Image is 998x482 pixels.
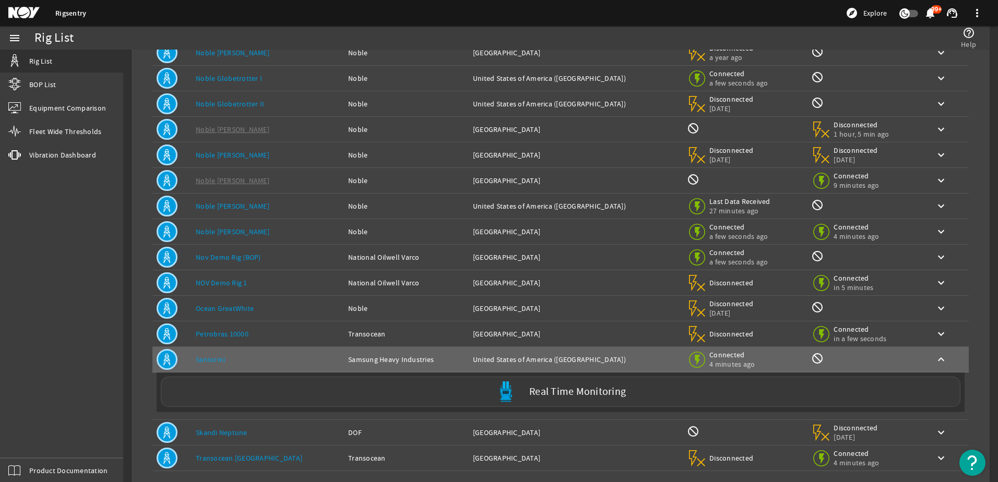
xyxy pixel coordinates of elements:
a: Noble Globetrotter II [196,99,264,109]
div: Noble [348,303,465,314]
span: Disconnected [834,423,878,432]
mat-icon: keyboard_arrow_down [935,123,947,136]
div: Noble [348,124,465,135]
mat-icon: keyboard_arrow_up [935,353,947,366]
span: 4 minutes ago [709,359,755,369]
span: Rig List [29,56,52,66]
span: Disconnected [709,94,754,104]
div: United States of America ([GEOGRAPHIC_DATA]) [473,354,679,365]
mat-icon: keyboard_arrow_down [935,328,947,340]
span: Connected [834,273,878,283]
mat-icon: keyboard_arrow_down [935,174,947,187]
span: Connected [709,222,768,232]
div: United States of America ([GEOGRAPHIC_DATA]) [473,201,679,211]
a: Noble [PERSON_NAME] [196,48,269,57]
div: [GEOGRAPHIC_DATA] [473,303,679,314]
span: Equipment Comparison [29,103,106,113]
mat-icon: BOP Monitoring not available for this rig [687,122,699,135]
span: 27 minutes ago [709,206,770,215]
div: Noble [348,201,465,211]
div: [GEOGRAPHIC_DATA] [473,150,679,160]
div: United States of America ([GEOGRAPHIC_DATA]) [473,99,679,109]
mat-icon: keyboard_arrow_down [935,46,947,59]
mat-icon: keyboard_arrow_down [935,225,947,238]
button: Explore [841,5,891,21]
mat-icon: keyboard_arrow_down [935,276,947,289]
button: more_vert [965,1,990,26]
div: Noble [348,73,465,83]
div: DOF [348,427,465,438]
span: Connected [709,69,768,78]
mat-icon: Rig Monitoring not available for this rig [811,71,824,83]
a: Skandi Neptune [196,428,247,437]
div: [GEOGRAPHIC_DATA] [473,175,679,186]
div: [GEOGRAPHIC_DATA] [473,252,679,262]
span: 1 hour, 5 min ago [834,129,889,139]
a: Noble [PERSON_NAME] [196,227,269,236]
span: Connected [709,350,755,359]
span: a few seconds ago [709,78,768,88]
a: Rigsentry [55,8,86,18]
div: Transocean [348,329,465,339]
mat-icon: Rig Monitoring not available for this rig [811,199,824,211]
mat-icon: menu [8,32,21,44]
a: Nov Demo Rig (BOP) [196,252,261,262]
span: Last Data Received [709,197,770,206]
mat-icon: BOP Monitoring not available for this rig [687,173,699,186]
span: [DATE] [709,308,754,318]
a: Petrobras 10000 [196,329,248,339]
mat-icon: keyboard_arrow_down [935,200,947,212]
mat-icon: explore [846,7,858,19]
a: Noble [PERSON_NAME] [196,176,269,185]
div: [GEOGRAPHIC_DATA] [473,278,679,288]
mat-icon: keyboard_arrow_down [935,452,947,464]
span: Disconnected [709,453,754,463]
img: Bluepod.svg [495,381,516,402]
mat-icon: support_agent [946,7,958,19]
mat-icon: Rig Monitoring not available for this rig [811,45,824,58]
div: Rig List [34,33,74,43]
mat-icon: help_outline [963,27,975,39]
span: Explore [863,8,887,18]
mat-icon: Rig Monitoring not available for this rig [811,97,824,109]
div: Noble [348,47,465,58]
a: Noble Globetrotter I [196,74,262,83]
span: Connected [834,222,879,232]
mat-icon: keyboard_arrow_down [935,149,947,161]
span: 4 minutes ago [834,232,879,241]
mat-icon: notifications [924,7,936,19]
mat-icon: keyboard_arrow_down [935,72,947,85]
span: 4 minutes ago [834,458,879,467]
span: a few seconds ago [709,232,768,241]
span: Disconnected [709,278,754,287]
a: Noble [PERSON_NAME] [196,125,269,134]
div: Transocean [348,453,465,463]
div: Noble [348,99,465,109]
span: Connected [834,449,879,458]
span: [DATE] [834,155,878,164]
span: BOP List [29,79,56,90]
a: Santorini [196,355,225,364]
a: Real Time Monitoring [157,377,965,407]
mat-icon: Rig Monitoring not available for this rig [811,301,824,314]
div: National Oilwell Varco [348,252,465,262]
mat-icon: Rig Monitoring not available for this rig [811,352,824,365]
div: Noble [348,150,465,160]
div: National Oilwell Varco [348,278,465,288]
div: [GEOGRAPHIC_DATA] [473,453,679,463]
span: Connected [834,171,879,180]
mat-icon: keyboard_arrow_down [935,426,947,439]
a: Transocean [GEOGRAPHIC_DATA] [196,453,302,463]
span: Connected [709,248,768,257]
div: Noble [348,226,465,237]
div: Noble [348,175,465,186]
span: [DATE] [709,155,754,164]
mat-icon: keyboard_arrow_down [935,302,947,315]
a: Noble [PERSON_NAME] [196,201,269,211]
span: Help [961,39,976,50]
div: United States of America ([GEOGRAPHIC_DATA]) [473,73,679,83]
a: Ocean GreatWhite [196,304,254,313]
mat-icon: keyboard_arrow_down [935,98,947,110]
span: Disconnected [834,120,889,129]
span: Disconnected [709,299,754,308]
